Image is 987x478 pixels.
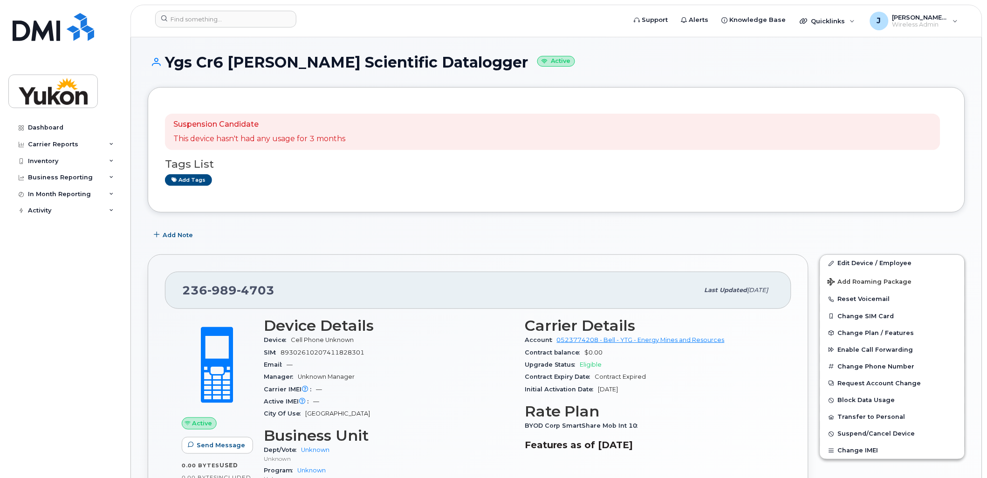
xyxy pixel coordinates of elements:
[298,373,355,380] span: Unknown Manager
[264,446,301,453] span: Dept/Vote
[820,442,965,459] button: Change IMEI
[820,409,965,425] button: Transfer to Personal
[828,278,912,287] span: Add Roaming Package
[165,158,948,170] h3: Tags List
[264,317,514,334] h3: Device Details
[305,410,370,417] span: [GEOGRAPHIC_DATA]
[237,283,274,297] span: 4703
[525,349,585,356] span: Contract balance
[264,373,298,380] span: Manager
[838,329,914,336] span: Change Plan / Features
[182,283,274,297] span: 236
[287,361,293,368] span: —
[525,422,643,429] span: BYOD Corp SmartShare Mob Int 10
[316,386,322,393] span: —
[838,346,913,353] span: Enable Call Forwarding
[264,467,297,474] span: Program
[838,430,915,437] span: Suspend/Cancel Device
[525,336,557,343] span: Account
[148,226,201,243] button: Add Note
[820,255,965,272] a: Edit Device / Employee
[297,467,326,474] a: Unknown
[264,410,305,417] span: City Of Use
[219,462,238,469] span: used
[820,425,965,442] button: Suspend/Cancel Device
[585,349,603,356] span: $0.00
[525,403,775,420] h3: Rate Plan
[820,308,965,325] button: Change SIM Card
[182,462,219,469] span: 0.00 Bytes
[148,54,965,70] h1: Ygs Cr6 [PERSON_NAME] Scientific Datalogger
[820,341,965,358] button: Enable Call Forwarding
[264,398,313,405] span: Active IMEI
[747,287,768,294] span: [DATE]
[537,56,575,67] small: Active
[313,398,319,405] span: —
[192,419,212,428] span: Active
[820,291,965,307] button: Reset Voicemail
[525,439,775,451] h3: Features as of [DATE]
[598,386,618,393] span: [DATE]
[207,283,237,297] span: 989
[820,272,965,291] button: Add Roaming Package
[301,446,329,453] a: Unknown
[820,392,965,409] button: Block Data Usage
[264,455,514,463] p: Unknown
[595,373,646,380] span: Contract Expired
[182,437,253,454] button: Send Message
[163,231,193,239] span: Add Note
[705,287,747,294] span: Last updated
[820,358,965,375] button: Change Phone Number
[165,174,212,186] a: Add tags
[820,375,965,392] button: Request Account Change
[820,325,965,341] button: Change Plan / Features
[580,361,602,368] span: Eligible
[525,386,598,393] span: Initial Activation Date
[173,134,345,144] p: This device hasn't had any usage for 3 months
[264,336,291,343] span: Device
[525,373,595,380] span: Contract Expiry Date
[525,361,580,368] span: Upgrade Status
[525,317,775,334] h3: Carrier Details
[264,427,514,444] h3: Business Unit
[264,361,287,368] span: Email
[557,336,725,343] a: 0523774208 - Bell - YTG - Energy Mines and Resources
[173,119,345,130] p: Suspension Candidate
[264,349,281,356] span: SIM
[291,336,354,343] span: Cell Phone Unknown
[281,349,364,356] span: 89302610207411828301
[197,441,245,450] span: Send Message
[264,386,316,393] span: Carrier IMEI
